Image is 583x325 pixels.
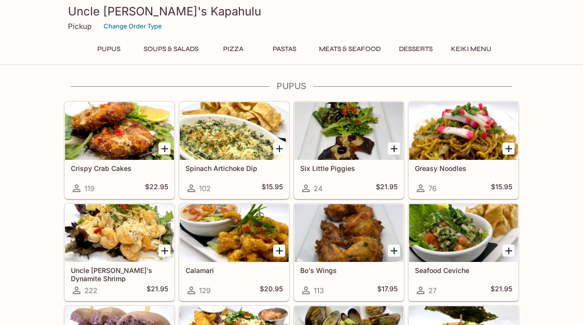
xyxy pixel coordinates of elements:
[146,285,168,296] h5: $21.95
[491,182,512,194] h5: $15.95
[185,164,283,172] h5: Spinach Artichoke Dip
[415,266,512,274] h5: Seafood Ceviche
[260,285,283,296] h5: $20.95
[199,286,211,295] span: 129
[263,42,306,56] button: Pastas
[294,102,403,160] div: Six Little Piggies
[415,164,512,172] h5: Greasy Noodles
[159,143,171,155] button: Add Crispy Crab Cakes
[314,184,323,193] span: 24
[428,286,437,295] span: 27
[394,42,438,56] button: Desserts
[273,245,285,257] button: Add Calamari
[180,102,289,160] div: Spinach Artichoke Dip
[428,184,437,193] span: 76
[300,266,397,274] h5: Bo's Wings
[199,184,211,193] span: 102
[314,286,324,295] span: 113
[388,143,400,155] button: Add Six Little Piggies
[377,285,397,296] h5: $17.95
[65,204,174,301] a: Uncle [PERSON_NAME]'s Dynamite Shrimp222$21.95
[84,184,94,193] span: 119
[68,4,515,19] h3: Uncle [PERSON_NAME]'s Kapahulu
[159,245,171,257] button: Add Uncle Bo's Dynamite Shrimp
[68,22,92,31] p: Pickup
[87,42,131,56] button: Pupus
[446,42,497,56] button: Keiki Menu
[409,204,518,301] a: Seafood Ceviche27$21.95
[65,102,174,199] a: Crispy Crab Cakes119$22.95
[409,204,518,262] div: Seafood Ceviche
[490,285,512,296] h5: $21.95
[65,102,174,160] div: Crispy Crab Cakes
[300,164,397,172] h5: Six Little Piggies
[71,266,168,282] h5: Uncle [PERSON_NAME]'s Dynamite Shrimp
[179,102,289,199] a: Spinach Artichoke Dip102$15.95
[180,204,289,262] div: Calamari
[314,42,386,56] button: Meats & Seafood
[503,245,515,257] button: Add Seafood Ceviche
[273,143,285,155] button: Add Spinach Artichoke Dip
[145,182,168,194] h5: $22.95
[84,286,97,295] span: 222
[185,266,283,274] h5: Calamari
[212,42,255,56] button: Pizza
[409,102,518,160] div: Greasy Noodles
[376,182,397,194] h5: $21.95
[99,19,166,34] button: Change Order Type
[65,204,174,262] div: Uncle Bo's Dynamite Shrimp
[294,204,403,262] div: Bo's Wings
[294,204,404,301] a: Bo's Wings113$17.95
[64,81,519,91] h4: Pupus
[262,182,283,194] h5: $15.95
[409,102,518,199] a: Greasy Noodles76$15.95
[138,42,204,56] button: Soups & Salads
[503,143,515,155] button: Add Greasy Noodles
[294,102,404,199] a: Six Little Piggies24$21.95
[71,164,168,172] h5: Crispy Crab Cakes
[388,245,400,257] button: Add Bo's Wings
[179,204,289,301] a: Calamari129$20.95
